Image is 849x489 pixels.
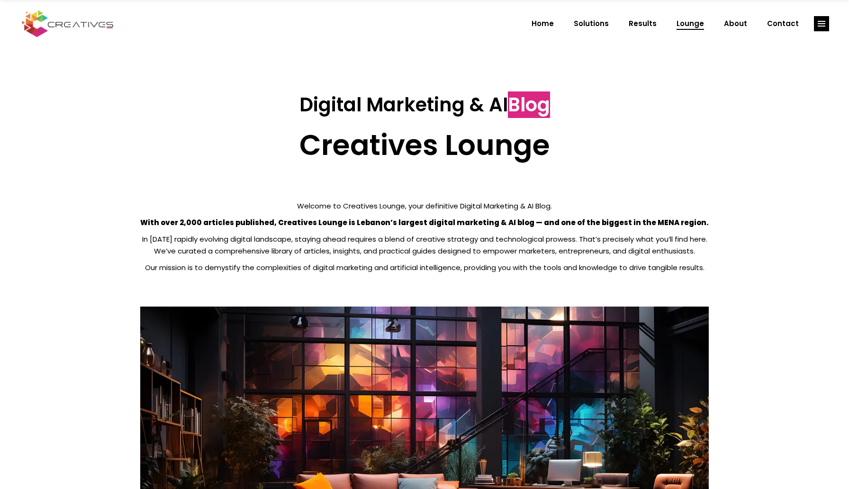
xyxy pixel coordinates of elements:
a: Results [619,11,667,36]
p: Welcome to Creatives Lounge, your definitive Digital Marketing & AI Blog. [140,200,709,212]
a: About [714,11,757,36]
p: In [DATE] rapidly evolving digital landscape, staying ahead requires a blend of creative strategy... [140,233,709,257]
img: Creatives [20,9,116,38]
span: Results [629,11,657,36]
a: link [814,16,829,31]
span: Home [532,11,554,36]
a: Lounge [667,11,714,36]
a: Home [522,11,564,36]
span: Solutions [574,11,609,36]
a: Contact [757,11,809,36]
h3: Digital Marketing & AI [140,93,709,116]
a: Solutions [564,11,619,36]
p: Our mission is to demystify the complexities of digital marketing and artificial intelligence, pr... [140,262,709,273]
span: Blog [508,91,550,118]
span: Lounge [677,11,704,36]
span: About [724,11,747,36]
h2: Creatives Lounge [140,128,709,162]
span: Contact [767,11,799,36]
strong: With over 2,000 articles published, Creatives Lounge is Lebanon’s largest digital marketing & AI ... [140,217,709,227]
